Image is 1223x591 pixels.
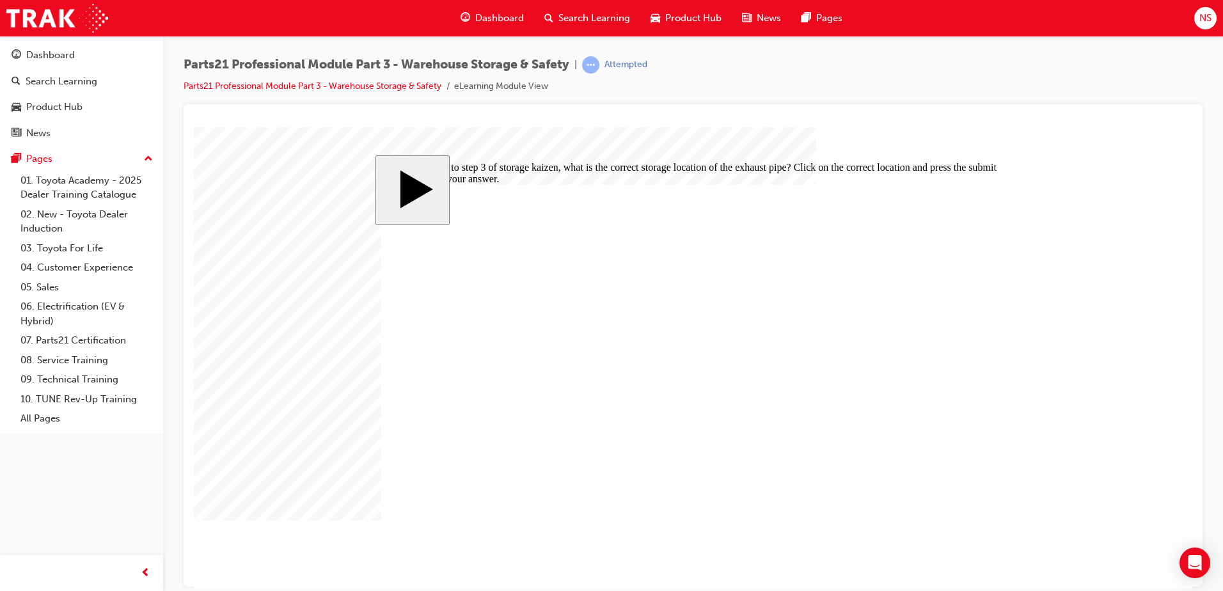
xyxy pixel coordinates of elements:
a: 02. New - Toyota Dealer Induction [15,205,158,239]
span: search-icon [544,10,553,26]
a: 10. TUNE Rev-Up Training [15,390,158,409]
span: Dashboard [475,11,524,26]
a: 09. Technical Training [15,370,158,390]
span: Pages [816,11,842,26]
span: Search Learning [558,11,630,26]
a: 03. Toyota For Life [15,239,158,258]
a: 07. Parts21 Certification [15,331,158,351]
button: NS [1194,7,1217,29]
li: eLearning Module View [454,79,548,94]
span: Product Hub [665,11,722,26]
div: Pages [26,152,52,166]
div: Parts 21 Cluster 3 Start Course [182,28,817,434]
button: DashboardSearch LearningProduct HubNews [5,41,158,147]
a: 04. Customer Experience [15,258,158,278]
a: News [5,122,158,145]
a: Parts21 Professional Module Part 3 - Warehouse Storage & Safety [184,81,441,91]
a: Dashboard [5,43,158,67]
a: car-iconProduct Hub [640,5,732,31]
div: Dashboard [26,48,75,63]
span: car-icon [12,102,21,113]
a: Product Hub [5,95,158,119]
button: Pages [5,147,158,171]
a: pages-iconPages [791,5,853,31]
a: 08. Service Training [15,351,158,370]
div: News [26,126,51,141]
div: Attempted [604,59,647,71]
a: news-iconNews [732,5,791,31]
span: | [574,58,577,72]
span: search-icon [12,76,20,88]
img: Trak [6,4,108,33]
span: pages-icon [12,154,21,165]
div: Product Hub [26,100,83,114]
a: 06. Electrification (EV & Hybrid) [15,297,158,331]
span: pages-icon [801,10,811,26]
span: Parts21 Professional Module Part 3 - Warehouse Storage & Safety [184,58,569,72]
span: guage-icon [461,10,470,26]
span: up-icon [144,151,153,168]
span: guage-icon [12,50,21,61]
a: All Pages [15,409,158,429]
a: guage-iconDashboard [450,5,534,31]
div: Open Intercom Messenger [1180,548,1210,578]
span: car-icon [651,10,660,26]
span: News [757,11,781,26]
div: Search Learning [26,74,97,89]
a: Search Learning [5,70,158,93]
span: news-icon [742,10,752,26]
a: search-iconSearch Learning [534,5,640,31]
span: news-icon [12,128,21,139]
span: NS [1199,11,1211,26]
span: prev-icon [141,565,150,581]
span: learningRecordVerb_ATTEMPT-icon [582,56,599,74]
a: 05. Sales [15,278,158,297]
button: Start [182,28,256,98]
a: 01. Toyota Academy - 2025 Dealer Training Catalogue [15,171,158,205]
